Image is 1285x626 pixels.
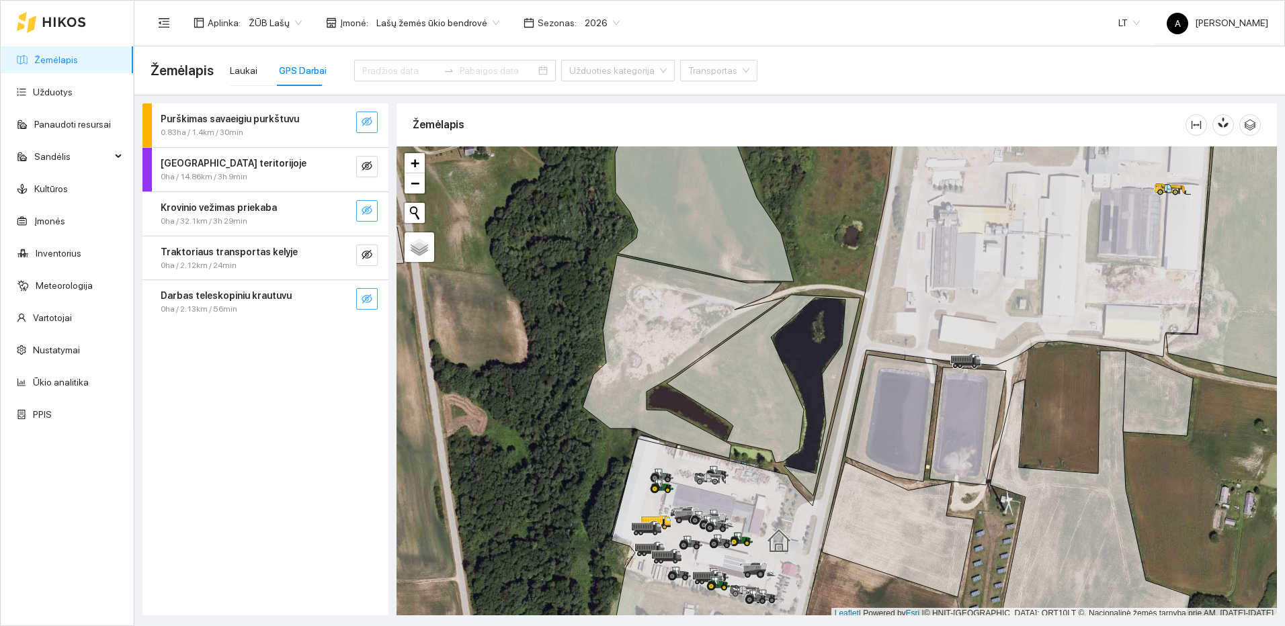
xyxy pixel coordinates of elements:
div: Darbas teleskopiniu krautuvu0ha / 2.13km / 56mineye-invisible [142,280,388,324]
strong: Krovinio vežimas priekaba [161,202,277,213]
input: Pradžios data [362,63,438,78]
div: | Powered by © HNIT-[GEOGRAPHIC_DATA]; ORT10LT ©, Nacionalinė žemės tarnyba prie AM, [DATE]-[DATE] [831,608,1277,619]
button: Initiate a new search [405,203,425,223]
span: Žemėlapis [151,60,214,81]
a: Kultūros [34,183,68,194]
div: [GEOGRAPHIC_DATA] teritorijoje0ha / 14.86km / 3h 9mineye-invisible [142,148,388,191]
a: Žemėlapis [34,54,78,65]
span: | [922,609,924,618]
span: eye-invisible [362,161,372,173]
span: LT [1118,13,1140,33]
button: eye-invisible [356,111,378,133]
button: eye-invisible [356,156,378,177]
div: Purškimas savaeigiu purkštuvu0.83ha / 1.4km / 30mineye-invisible [142,103,388,147]
span: shop [326,17,337,28]
div: Traktoriaus transportas kelyje0ha / 2.12km / 24mineye-invisible [142,236,388,280]
button: eye-invisible [356,288,378,310]
strong: Darbas teleskopiniu krautuvu [161,290,292,301]
a: Įmonės [34,216,65,226]
a: Layers [405,232,434,262]
button: eye-invisible [356,200,378,222]
span: ŽŪB Lašų [249,13,302,33]
div: Laukai [230,63,257,78]
span: [PERSON_NAME] [1167,17,1268,28]
span: − [411,175,419,191]
span: eye-invisible [362,294,372,306]
button: eye-invisible [356,244,378,266]
a: Ūkio analitika [33,377,89,388]
span: swap-right [444,65,454,76]
span: 0.83ha / 1.4km / 30min [161,126,243,139]
a: Užduotys [33,87,73,97]
span: Aplinka : [208,15,241,30]
div: Krovinio vežimas priekaba0ha / 32.1km / 3h 29mineye-invisible [142,192,388,236]
a: Esri [906,609,920,618]
input: Pabaigos data [460,63,536,78]
span: 0ha / 2.13km / 56min [161,303,237,316]
div: GPS Darbai [279,63,327,78]
span: layout [194,17,204,28]
div: Žemėlapis [413,105,1186,144]
span: Sezonas : [538,15,577,30]
a: Meteorologija [36,280,93,291]
strong: [GEOGRAPHIC_DATA] teritorijoje [161,158,306,169]
span: A [1175,13,1181,34]
span: 0ha / 14.86km / 3h 9min [161,171,247,183]
button: menu-fold [151,9,177,36]
strong: Purškimas savaeigiu purkštuvu [161,114,299,124]
span: menu-fold [158,17,170,29]
span: 0ha / 2.12km / 24min [161,259,237,272]
a: Zoom in [405,153,425,173]
strong: Traktoriaus transportas kelyje [161,247,298,257]
span: + [411,154,419,171]
span: to [444,65,454,76]
button: column-width [1186,114,1207,136]
a: Inventorius [36,248,81,259]
span: 2026 [585,13,620,33]
a: Vartotojai [33,312,72,323]
a: Panaudoti resursai [34,119,111,130]
span: calendar [524,17,534,28]
span: eye-invisible [362,205,372,218]
span: eye-invisible [362,249,372,262]
span: Sandėlis [34,143,111,170]
span: Lašų žemės ūkio bendrovė [376,13,499,33]
a: Leaflet [835,609,859,618]
a: PPIS [33,409,52,420]
span: eye-invisible [362,116,372,129]
span: column-width [1186,120,1206,130]
span: 0ha / 32.1km / 3h 29min [161,215,247,228]
a: Zoom out [405,173,425,193]
span: Įmonė : [340,15,368,30]
a: Nustatymai [33,345,80,355]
